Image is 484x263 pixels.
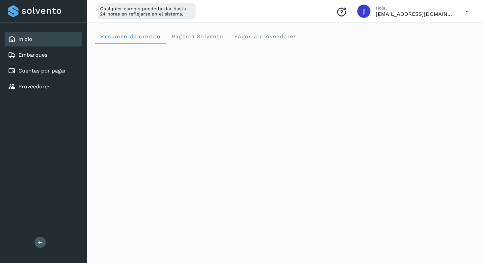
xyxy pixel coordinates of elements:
div: Inicio [5,32,82,46]
div: Proveedores [5,79,82,94]
a: Proveedores [18,83,50,90]
p: Hola, [376,5,455,11]
a: Embarques [18,52,47,58]
span: Pagos a proveedores [234,33,297,40]
span: Resumen de crédito [100,33,161,40]
div: Cualquier cambio puede tardar hasta 24 horas en reflejarse en el sistema. [97,3,196,19]
a: Inicio [18,36,32,42]
div: Cuentas por pagar [5,64,82,78]
a: Cuentas por pagar [18,68,66,74]
div: Embarques [5,48,82,62]
span: Pagos a Solvento [171,33,223,40]
p: jemurillo_@hotmail.com [376,11,455,17]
